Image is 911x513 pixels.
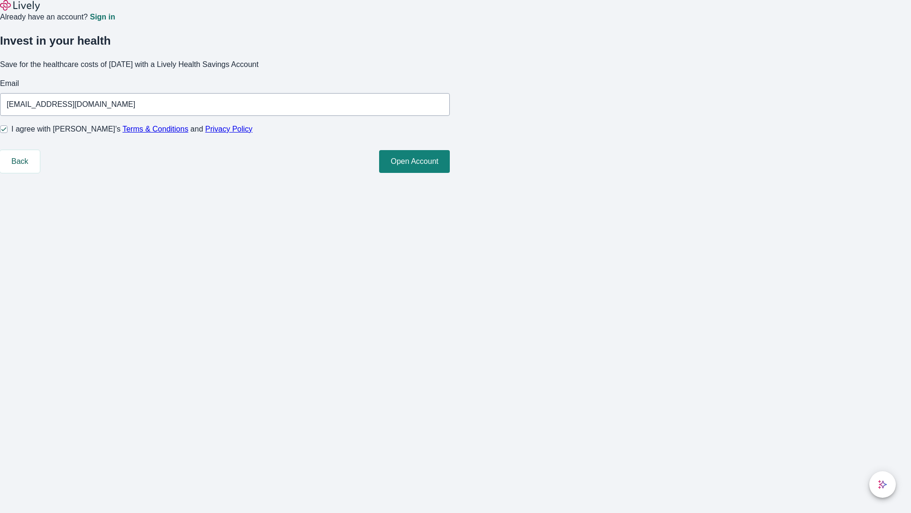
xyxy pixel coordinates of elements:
span: I agree with [PERSON_NAME]’s and [11,123,252,135]
a: Privacy Policy [205,125,253,133]
a: Terms & Conditions [122,125,188,133]
button: chat [869,471,896,498]
svg: Lively AI Assistant [878,480,887,489]
button: Open Account [379,150,450,173]
a: Sign in [90,13,115,21]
